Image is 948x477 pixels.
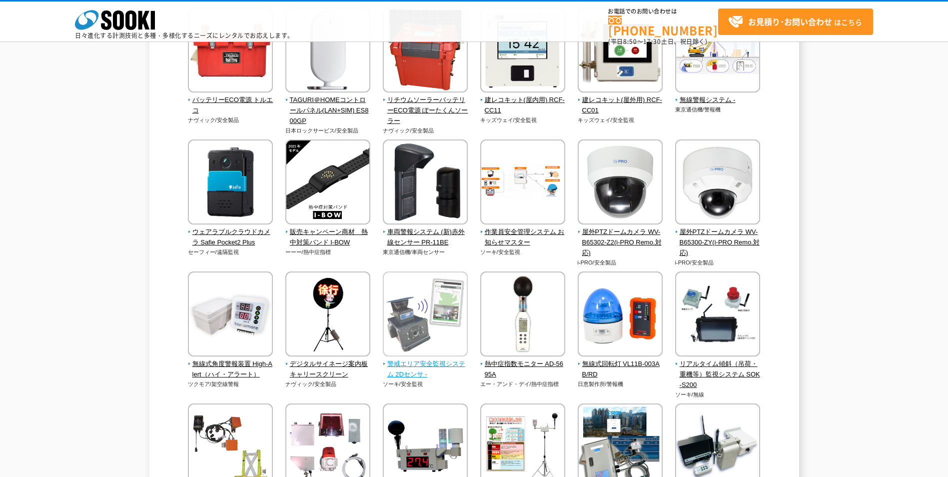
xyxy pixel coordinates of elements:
img: バッテリーECO電源 トルエコ [188,7,273,95]
a: 建レコキット(屋内用) RCF-CC11 [480,85,566,115]
span: ウェアラブルクラウドカメラ Safie Pocket2 Plus [188,227,273,248]
img: 無線式角度警報装置 High-Alert（ハイ・アラート） [188,271,273,359]
span: 建レコキット(屋外用) RCF-CC01 [578,95,663,116]
p: 東京通信機/警報機 [675,105,761,114]
strong: お見積り･お問い合わせ [748,15,832,27]
p: 日本ロックサービス/安全製品 [285,126,371,135]
img: 販売キャンペーン商材 熱中対策バンド I-BOW [285,139,370,227]
a: ウェアラブルクラウドカメラ Safie Pocket2 Plus [188,217,273,247]
a: 車両警報システム (新)赤外線センサー PR-11BE [383,217,468,247]
a: 無線式角度警報装置 High-Alert（ハイ・アラート） [188,349,273,379]
img: リチウムソーラーバッテリーECO電源 ぽーたくんソーラー [383,7,468,95]
a: リアルタイム傾斜（吊荷・重機等）監視システム SOK-S200 [675,349,761,390]
span: お電話でのお問い合わせは [608,8,718,14]
a: 無線警報システム - [675,85,761,105]
a: 警戒エリア安全監視システム 2Dセンサ - [383,349,468,379]
span: 車両警報システム (新)赤外線センサー PR-11BE [383,227,468,248]
p: ナヴィック/安全製品 [188,116,273,124]
span: 作業員安全管理システム お知らせマスター [480,227,566,248]
p: ナヴィック/安全製品 [383,126,468,135]
a: TAGURI＠HOMEコントロールパネル(LAN+SIM) ES800GP [285,85,371,126]
span: 建レコキット(屋内用) RCF-CC11 [480,95,566,116]
a: 作業員安全管理システム お知らせマスター [480,217,566,247]
img: 作業員安全管理システム お知らせマスター [480,139,565,227]
span: TAGURI＠HOMEコントロールパネル(LAN+SIM) ES800GP [285,95,371,126]
img: 熱中症指数モニター AD-5695A [480,271,565,359]
a: 熱中症指数モニター AD-5695A [480,349,566,379]
a: デジタルサイネージ案内板 キャリースクリーン [285,349,371,379]
a: 建レコキット(屋外用) RCF-CC01 [578,85,663,115]
span: 17:30 [643,37,661,46]
span: (平日 ～ 土日、祝日除く) [608,37,707,46]
span: 無線式角度警報装置 High-Alert（ハイ・アラート） [188,359,273,380]
span: 屋外PTZドームカメラ WV-B65300-ZY(i-PRO Remo.対応) [675,227,761,258]
span: リアルタイム傾斜（吊荷・重機等）監視システム SOK-S200 [675,359,761,390]
p: ソーキ/安全監視 [480,248,566,256]
span: 無線式回転灯 VL11B-003AB/RD [578,359,663,380]
span: 屋外PTZドームカメラ WV-B65302-Z2(i-PRO Remo.対応) [578,227,663,258]
span: 熱中症指数モニター AD-5695A [480,359,566,380]
p: キッズウェイ/安全監視 [578,116,663,124]
img: 警戒エリア安全監視システム 2Dセンサ - [383,271,468,359]
img: 車両警報システム (新)赤外線センサー PR-11BE [383,139,468,227]
a: バッテリーECO電源 トルエコ [188,85,273,115]
img: 無線式回転灯 VL11B-003AB/RD [578,271,663,359]
p: ツクモア/架空線警報 [188,380,273,388]
span: リチウムソーラーバッテリーECO電源 ぽーたくんソーラー [383,95,468,126]
p: ーーー/熱中症指標 [285,248,371,256]
span: 販売キャンペーン商材 熱中対策バンド I-BOW [285,227,371,248]
img: 無線警報システム - [675,7,760,95]
a: 屋外PTZドームカメラ WV-B65302-Z2(i-PRO Remo.対応) [578,217,663,258]
p: ソーキ/無線 [675,390,761,399]
span: デジタルサイネージ案内板 キャリースクリーン [285,359,371,380]
a: リチウムソーラーバッテリーECO電源 ぽーたくんソーラー [383,85,468,126]
a: お見積り･お問い合わせはこちら [718,8,873,35]
img: 屋外PTZドームカメラ WV-B65302-Z2(i-PRO Remo.対応) [578,139,663,227]
a: [PHONE_NUMBER] [608,15,718,36]
img: ウェアラブルクラウドカメラ Safie Pocket2 Plus [188,139,273,227]
img: TAGURI＠HOMEコントロールパネル(LAN+SIM) ES800GP [285,7,370,95]
p: 日恵製作所/警報機 [578,380,663,388]
a: 販売キャンペーン商材 熱中対策バンド I-BOW [285,217,371,247]
p: ソーキ/安全監視 [383,380,468,388]
p: キッズウェイ/安全監視 [480,116,566,124]
p: エー・アンド・デイ/熱中症指標 [480,380,566,388]
span: 警戒エリア安全監視システム 2Dセンサ - [383,359,468,380]
p: セーフィー/遠隔監視 [188,248,273,256]
img: デジタルサイネージ案内板 キャリースクリーン [285,271,370,359]
span: バッテリーECO電源 トルエコ [188,95,273,116]
p: 東京通信機/車両センサー [383,248,468,256]
a: 無線式回転灯 VL11B-003AB/RD [578,349,663,379]
p: i-PRO/安全製品 [675,258,761,267]
a: 屋外PTZドームカメラ WV-B65300-ZY(i-PRO Remo.対応) [675,217,761,258]
img: リアルタイム傾斜（吊荷・重機等）監視システム SOK-S200 [675,271,760,359]
img: 建レコキット(屋内用) RCF-CC11 [480,7,565,95]
span: 8:50 [623,37,637,46]
span: はこちら [728,14,862,29]
p: i-PRO/安全製品 [578,258,663,267]
span: 無線警報システム - [675,95,761,105]
img: 屋外PTZドームカメラ WV-B65300-ZY(i-PRO Remo.対応) [675,139,760,227]
p: ナヴィック/安全製品 [285,380,371,388]
img: 建レコキット(屋外用) RCF-CC01 [578,7,663,95]
p: 日々進化する計測技術と多種・多様化するニーズにレンタルでお応えします。 [75,32,294,38]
